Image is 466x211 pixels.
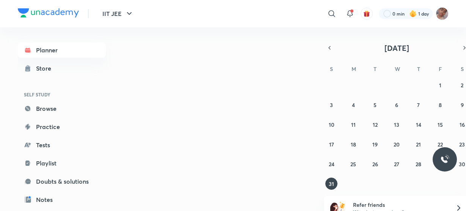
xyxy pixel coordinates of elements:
[439,101,442,109] abbr: August 8, 2025
[18,119,106,134] a: Practice
[434,118,446,131] button: August 15, 2025
[391,118,403,131] button: August 13, 2025
[417,65,420,72] abbr: Thursday
[329,141,334,148] abbr: August 17, 2025
[330,101,333,109] abbr: August 3, 2025
[409,10,417,17] img: streak
[459,161,465,168] abbr: August 30, 2025
[352,101,355,109] abbr: August 4, 2025
[413,118,425,131] button: August 14, 2025
[18,43,106,58] a: Planner
[372,161,378,168] abbr: August 26, 2025
[18,61,106,76] a: Store
[394,141,400,148] abbr: August 20, 2025
[18,174,106,189] a: Doubts & solutions
[384,43,409,53] span: [DATE]
[361,8,373,20] button: avatar
[369,99,381,111] button: August 5, 2025
[18,101,106,116] a: Browse
[329,161,334,168] abbr: August 24, 2025
[434,79,446,91] button: August 1, 2025
[413,138,425,150] button: August 21, 2025
[369,158,381,170] button: August 26, 2025
[438,121,443,128] abbr: August 15, 2025
[413,99,425,111] button: August 7, 2025
[347,99,359,111] button: August 4, 2025
[325,118,337,131] button: August 10, 2025
[372,141,378,148] abbr: August 19, 2025
[439,65,442,72] abbr: Friday
[391,99,403,111] button: August 6, 2025
[461,82,463,89] abbr: August 2, 2025
[395,65,400,72] abbr: Wednesday
[353,201,446,209] h6: Refer friends
[325,99,337,111] button: August 3, 2025
[18,8,79,19] a: Company Logo
[439,82,441,89] abbr: August 1, 2025
[347,118,359,131] button: August 11, 2025
[329,121,334,128] abbr: August 10, 2025
[335,43,459,53] button: [DATE]
[434,138,446,150] button: August 22, 2025
[395,101,398,109] abbr: August 6, 2025
[329,180,334,187] abbr: August 31, 2025
[373,121,378,128] abbr: August 12, 2025
[325,178,337,190] button: August 31, 2025
[347,138,359,150] button: August 18, 2025
[459,141,465,148] abbr: August 23, 2025
[440,155,449,164] img: ttu
[18,137,106,153] a: Tests
[363,10,370,17] img: avatar
[460,121,465,128] abbr: August 16, 2025
[18,156,106,171] a: Playlist
[350,161,356,168] abbr: August 25, 2025
[18,88,106,101] h6: SELF STUDY
[369,138,381,150] button: August 19, 2025
[394,161,399,168] abbr: August 27, 2025
[416,121,421,128] abbr: August 14, 2025
[325,138,337,150] button: August 17, 2025
[417,101,420,109] abbr: August 7, 2025
[369,118,381,131] button: August 12, 2025
[434,99,446,111] button: August 8, 2025
[36,64,56,73] div: Store
[461,65,464,72] abbr: Saturday
[351,121,356,128] abbr: August 11, 2025
[98,6,138,21] button: IIT JEE
[438,141,443,148] abbr: August 22, 2025
[416,141,421,148] abbr: August 21, 2025
[18,192,106,207] a: Notes
[373,101,377,109] abbr: August 5, 2025
[18,8,79,17] img: Company Logo
[325,158,337,170] button: August 24, 2025
[351,141,356,148] abbr: August 18, 2025
[330,65,333,72] abbr: Sunday
[394,121,399,128] abbr: August 13, 2025
[391,138,403,150] button: August 20, 2025
[436,7,449,20] img: Rahul 2026
[413,158,425,170] button: August 28, 2025
[461,101,464,109] abbr: August 9, 2025
[351,65,356,72] abbr: Monday
[347,158,359,170] button: August 25, 2025
[373,65,377,72] abbr: Tuesday
[391,158,403,170] button: August 27, 2025
[416,161,421,168] abbr: August 28, 2025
